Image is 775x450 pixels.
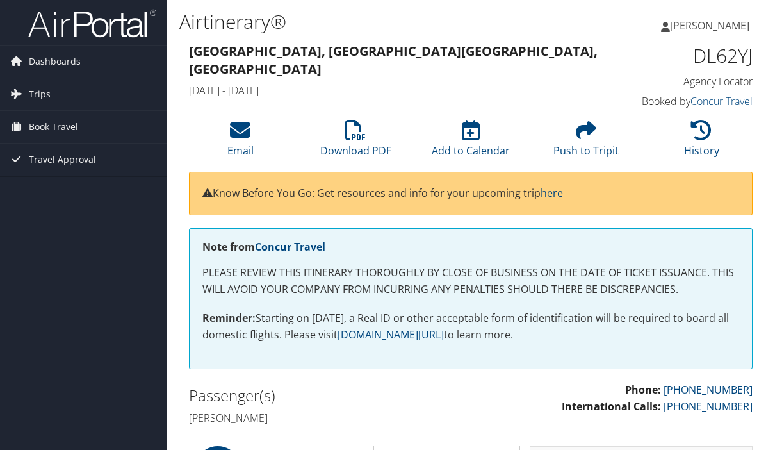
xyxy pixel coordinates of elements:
[626,74,753,88] h4: Agency Locator
[553,127,619,158] a: Push to Tripit
[202,185,739,202] p: Know Before You Go: Get resources and info for your upcoming trip
[189,385,461,406] h2: Passenger(s)
[29,111,78,143] span: Book Travel
[189,83,607,97] h4: [DATE] - [DATE]
[625,383,661,397] strong: Phone:
[338,328,444,342] a: [DOMAIN_NAME][URL]
[227,127,254,158] a: Email
[664,399,753,413] a: [PHONE_NUMBER]
[562,399,661,413] strong: International Calls:
[255,240,325,254] a: Concur Travel
[670,19,749,33] span: [PERSON_NAME]
[202,310,739,343] p: Starting on [DATE], a Real ID or other acceptable form of identification will be required to boar...
[29,46,81,78] span: Dashboards
[664,383,753,397] a: [PHONE_NUMBER]
[29,144,96,176] span: Travel Approval
[432,127,510,158] a: Add to Calendar
[202,311,256,325] strong: Reminder:
[189,42,598,78] strong: [GEOGRAPHIC_DATA], [GEOGRAPHIC_DATA] [GEOGRAPHIC_DATA], [GEOGRAPHIC_DATA]
[29,78,51,110] span: Trips
[690,94,753,108] a: Concur Travel
[28,8,156,38] img: airportal-logo.png
[541,186,563,200] a: here
[202,240,325,254] strong: Note from
[320,127,391,158] a: Download PDF
[189,411,461,425] h4: [PERSON_NAME]
[202,265,739,297] p: PLEASE REVIEW THIS ITINERARY THOROUGHLY BY CLOSE OF BUSINESS ON THE DATE OF TICKET ISSUANCE. THIS...
[626,94,753,108] h4: Booked by
[661,6,762,45] a: [PERSON_NAME]
[179,8,568,35] h1: Airtinerary®
[626,42,753,69] h1: DL62YJ
[684,127,719,158] a: History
